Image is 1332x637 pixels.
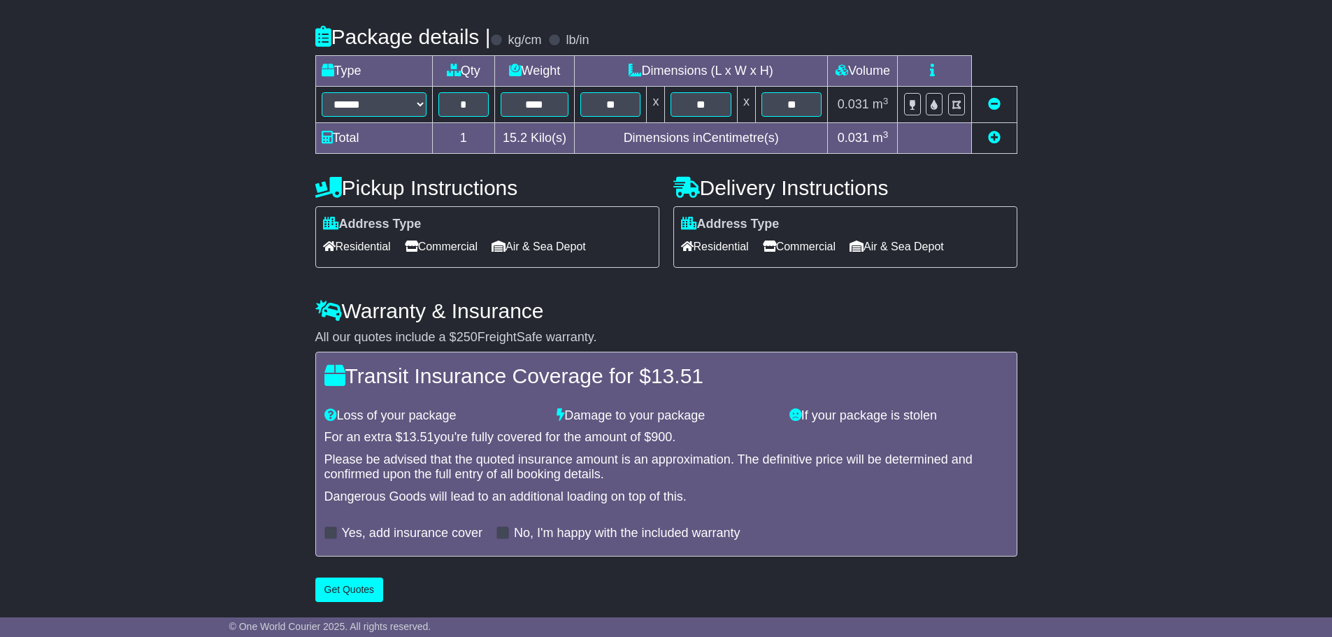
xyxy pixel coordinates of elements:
td: Weight [494,56,574,87]
span: © One World Courier 2025. All rights reserved. [229,621,431,632]
td: Total [315,123,432,154]
span: Residential [323,236,391,257]
h4: Warranty & Insurance [315,299,1017,322]
div: Dangerous Goods will lead to an additional loading on top of this. [324,489,1008,505]
td: x [737,87,755,123]
span: Air & Sea Depot [492,236,586,257]
td: Qty [432,56,494,87]
td: Volume [828,56,898,87]
span: Commercial [763,236,836,257]
span: 15.2 [503,131,527,145]
sup: 3 [883,129,889,140]
div: For an extra $ you're fully covered for the amount of $ . [324,430,1008,445]
h4: Transit Insurance Coverage for $ [324,364,1008,387]
label: Address Type [323,217,422,232]
span: 900 [651,430,672,444]
div: All our quotes include a $ FreightSafe warranty. [315,330,1017,345]
td: Kilo(s) [494,123,574,154]
span: 0.031 [838,131,869,145]
sup: 3 [883,96,889,106]
label: lb/in [566,33,589,48]
div: If your package is stolen [782,408,1015,424]
label: Address Type [681,217,780,232]
label: No, I'm happy with the included warranty [514,526,740,541]
td: Dimensions in Centimetre(s) [574,123,828,154]
span: 13.51 [651,364,703,387]
span: Commercial [405,236,478,257]
div: Damage to your package [550,408,782,424]
td: 1 [432,123,494,154]
span: 0.031 [838,97,869,111]
h4: Delivery Instructions [673,176,1017,199]
span: m [873,97,889,111]
td: Dimensions (L x W x H) [574,56,828,87]
span: Air & Sea Depot [850,236,944,257]
a: Add new item [988,131,1001,145]
label: Yes, add insurance cover [342,526,482,541]
span: 13.51 [403,430,434,444]
td: Type [315,56,432,87]
h4: Package details | [315,25,491,48]
a: Remove this item [988,97,1001,111]
span: m [873,131,889,145]
label: kg/cm [508,33,541,48]
button: Get Quotes [315,578,384,602]
span: 250 [457,330,478,344]
div: Please be advised that the quoted insurance amount is an approximation. The definitive price will... [324,452,1008,482]
div: Loss of your package [317,408,550,424]
span: Residential [681,236,749,257]
h4: Pickup Instructions [315,176,659,199]
td: x [647,87,665,123]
